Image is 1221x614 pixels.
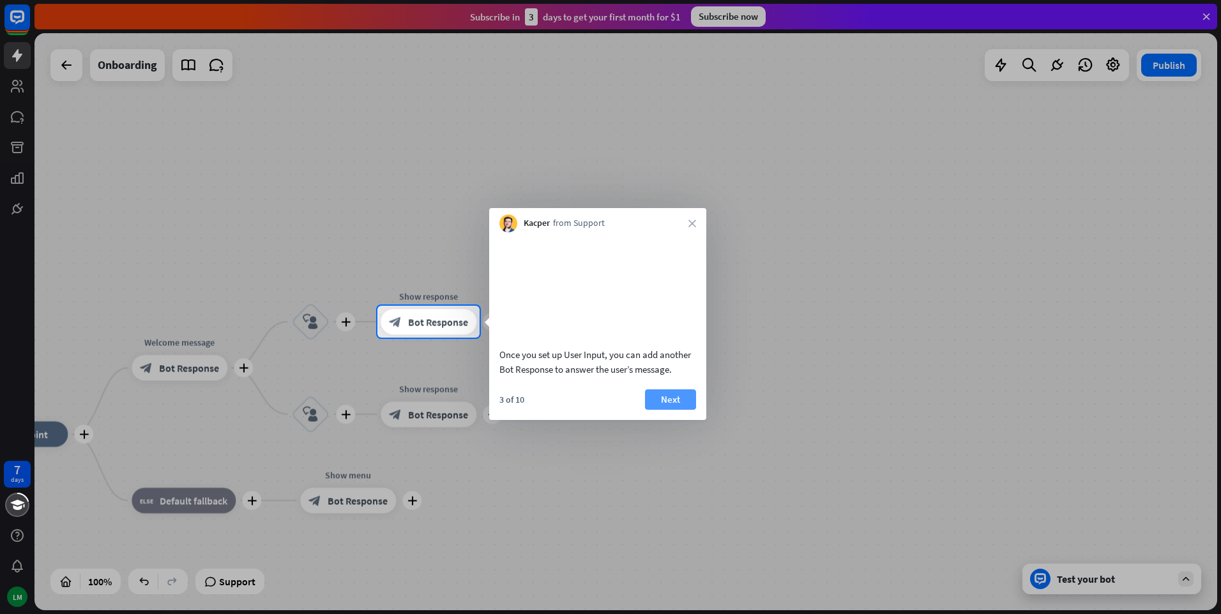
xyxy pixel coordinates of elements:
div: Once you set up User Input, you can add another Bot Response to answer the user’s message. [499,347,696,377]
span: Kacper [524,217,550,230]
span: Bot Response [408,315,468,328]
button: Open LiveChat chat widget [10,5,49,43]
button: Next [645,389,696,410]
span: from Support [553,217,605,230]
div: 3 of 10 [499,394,524,405]
i: close [688,220,696,227]
i: block_bot_response [389,315,402,328]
